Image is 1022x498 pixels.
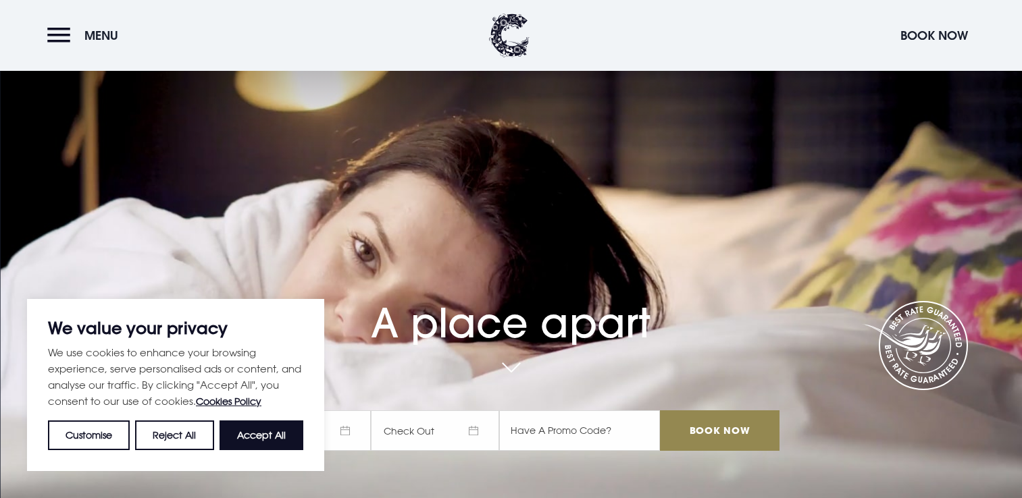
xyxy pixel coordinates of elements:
p: We value your privacy [48,320,303,336]
p: We use cookies to enhance your browsing experience, serve personalised ads or content, and analys... [48,344,303,410]
button: Book Now [894,21,975,50]
div: We value your privacy [27,299,324,471]
input: Have A Promo Code? [499,410,660,451]
span: Menu [84,28,118,43]
a: Cookies Policy [196,395,261,407]
button: Customise [48,420,130,450]
span: Check Out [371,410,499,451]
button: Reject All [135,420,213,450]
input: Book Now [660,410,779,451]
button: Menu [47,21,125,50]
button: Accept All [220,420,303,450]
h1: A place apart [242,269,779,347]
img: Clandeboye Lodge [489,13,530,57]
